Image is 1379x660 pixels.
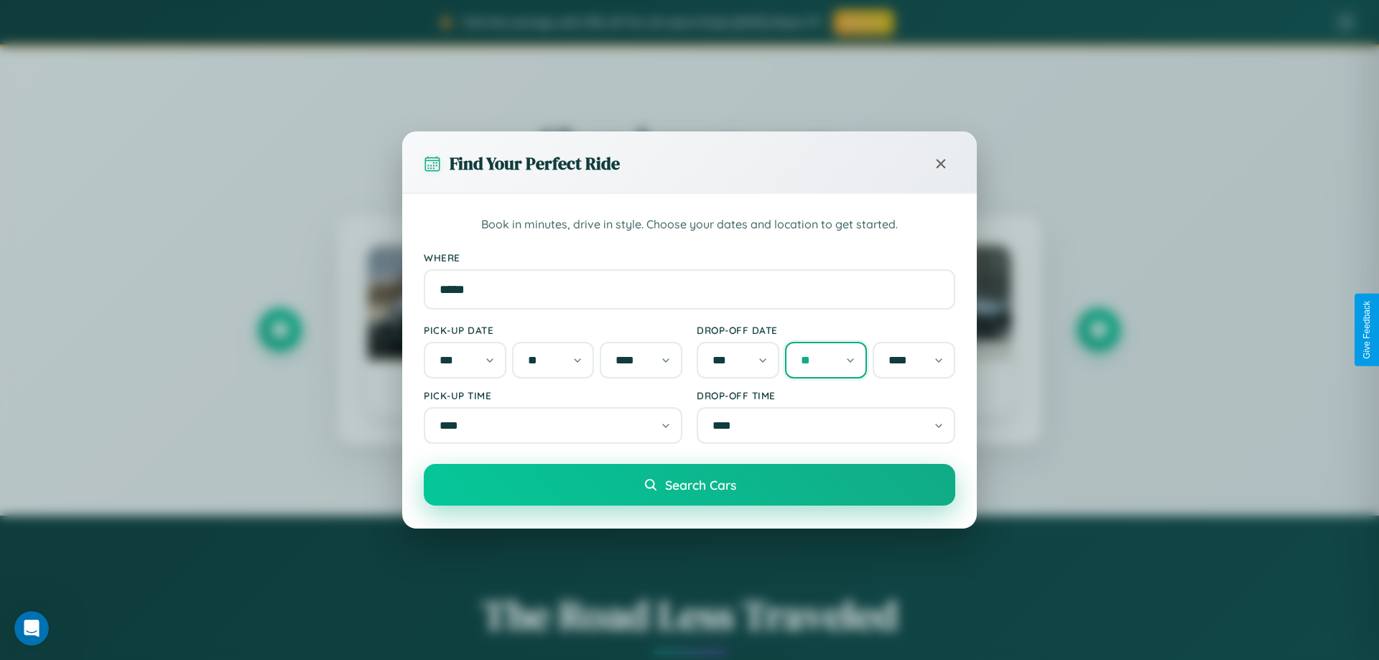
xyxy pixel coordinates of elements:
[424,464,955,506] button: Search Cars
[424,251,955,264] label: Where
[697,324,955,336] label: Drop-off Date
[665,477,736,493] span: Search Cars
[697,389,955,401] label: Drop-off Time
[424,324,682,336] label: Pick-up Date
[424,389,682,401] label: Pick-up Time
[424,215,955,234] p: Book in minutes, drive in style. Choose your dates and location to get started.
[450,152,620,175] h3: Find Your Perfect Ride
